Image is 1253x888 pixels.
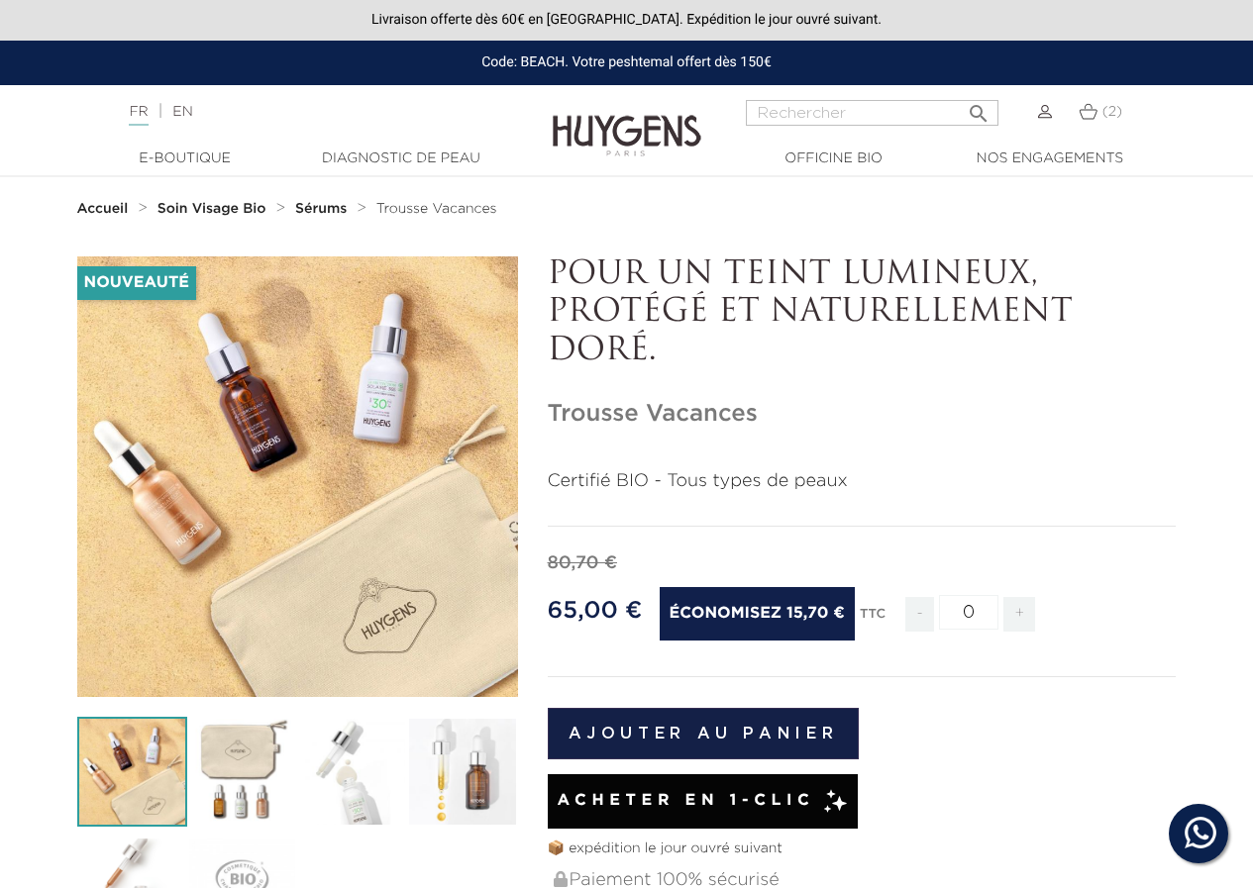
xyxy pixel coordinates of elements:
a: Officine Bio [735,148,933,169]
img: Paiement 100% sécurisé [554,871,568,887]
a: Soin Visage Bio [157,201,271,217]
span: (2) [1102,105,1122,119]
a: Nos engagements [951,148,1149,169]
a: Accueil [77,201,133,217]
a: FR [129,105,148,126]
p: POUR UN TEINT LUMINEUX, PROTÉGÉ ET NATURELLEMENT DORÉ. [548,256,1177,370]
span: + [1003,597,1035,632]
span: 80,70 € [548,554,618,572]
span: Trousse Vacances [376,202,497,216]
div: | [119,100,507,124]
strong: Soin Visage Bio [157,202,266,216]
strong: Accueil [77,202,129,216]
button: Ajouter au panier [548,708,860,759]
a: (2) [1079,104,1122,120]
p: 📦 expédition le jour ouvré suivant [548,839,1177,859]
input: Quantité [939,595,998,630]
div: TTC [860,593,886,646]
a: Sérums [295,201,352,217]
button:  [961,94,996,121]
span: - [905,597,933,632]
a: Trousse Vacances [376,201,497,217]
span: 65,00 € [548,599,643,623]
li: Nouveauté [77,266,196,300]
a: E-Boutique [86,148,284,169]
img: La Trousse vacances [77,717,187,827]
h1: Trousse Vacances [548,400,1177,429]
i:  [967,96,991,120]
p: Certifié BIO - Tous types de peaux [548,468,1177,495]
a: Diagnostic de peau [302,148,500,169]
a: EN [172,105,192,119]
span: Économisez 15,70 € [660,587,855,641]
img: Huygens [553,83,701,159]
strong: Sérums [295,202,347,216]
input: Rechercher [746,100,998,126]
